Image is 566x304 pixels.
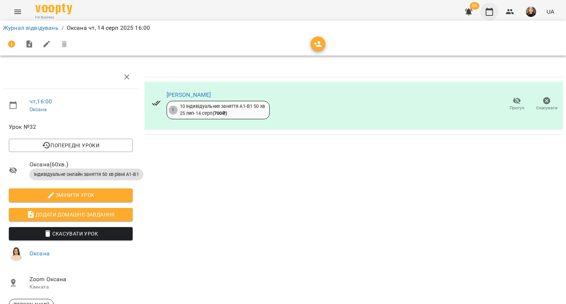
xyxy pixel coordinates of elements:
span: 56 [470,2,479,10]
button: Прогул [502,94,532,114]
button: UA [544,5,557,18]
li: / [62,24,64,32]
button: Додати домашнє завдання [9,208,133,221]
a: чт , 16:00 [29,98,52,105]
p: Кімната [29,283,133,291]
button: Скасувати [532,94,562,114]
button: Menu [9,3,27,21]
span: Zoom Оксана [29,275,133,284]
span: UA [546,8,554,15]
span: Прогул [510,105,524,111]
a: Оксана [29,106,46,112]
span: Індивідуальне онлайн заняття 50 хв рівні А1-В1 [29,171,143,178]
img: Voopty Logo [35,4,72,14]
span: Додати домашнє завдання [15,210,127,219]
span: Оксана ( 60 хв. ) [29,160,133,169]
div: 5 [169,106,178,114]
button: Попередні уроки [9,139,133,152]
span: Попередні уроки [15,141,127,150]
img: 76124efe13172d74632d2d2d3678e7ed.png [9,246,24,261]
div: 10 індивідуальних заняття А1-В1 50 хв 25 лип - 14 серп [180,103,265,117]
button: Змінити урок [9,188,133,202]
nav: breadcrumb [3,24,563,32]
span: Змінити урок [15,191,127,199]
b: ( 700 ₴ ) [213,110,227,116]
span: Скасувати [536,105,558,111]
span: Урок №32 [9,123,133,131]
span: For Business [35,15,72,20]
span: Скасувати Урок [15,229,127,238]
a: Оксана [29,250,50,257]
p: Оксана чт, 14 серп 2025 16:00 [67,24,150,32]
img: 07686a9793963d6b74447e7664111bec.jpg [526,7,536,17]
a: [PERSON_NAME] [167,91,211,98]
a: Журнал відвідувань [3,24,59,31]
button: Скасувати Урок [9,227,133,240]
